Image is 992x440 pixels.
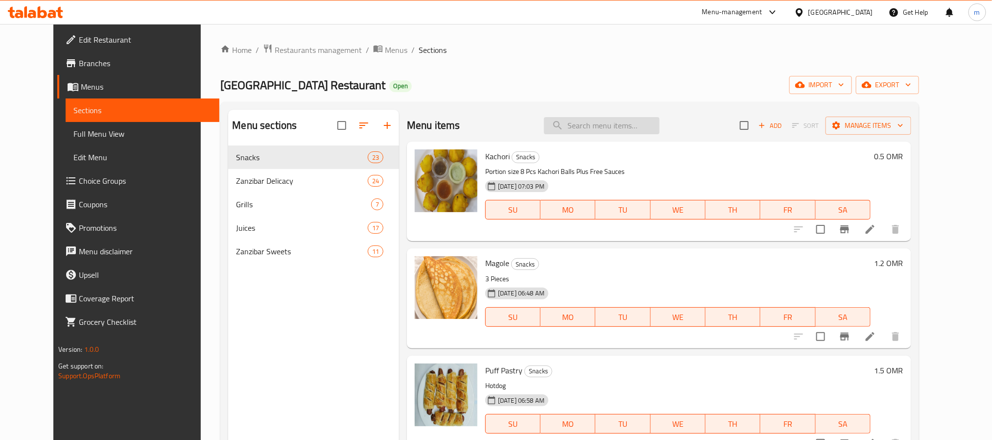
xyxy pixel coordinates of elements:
[485,200,541,220] button: SU
[228,216,399,240] div: Juices17
[407,118,460,133] h2: Menu items
[511,258,539,270] div: Snacks
[57,193,219,216] a: Coupons
[820,310,867,324] span: SA
[884,218,907,241] button: delete
[651,307,706,327] button: WE
[73,151,211,163] span: Edit Menu
[512,259,539,270] span: Snacks
[709,417,756,431] span: TH
[368,222,383,234] div: items
[494,182,548,191] span: [DATE] 07:03 PM
[655,203,702,217] span: WE
[974,7,980,18] span: m
[764,310,811,324] span: FR
[236,245,367,257] span: Zanzibar Sweets
[57,51,219,75] a: Branches
[368,151,383,163] div: items
[373,44,407,56] a: Menus
[595,414,650,434] button: TU
[789,76,852,94] button: import
[797,79,844,91] span: import
[236,198,371,210] span: Grills
[833,120,903,132] span: Manage items
[415,149,477,212] img: Kachori
[79,175,211,187] span: Choice Groups
[84,343,99,356] span: 1.0.0
[371,198,383,210] div: items
[79,34,211,46] span: Edit Restaurant
[79,222,211,234] span: Promotions
[57,240,219,263] a: Menu disclaimer
[79,316,211,328] span: Grocery Checklist
[57,310,219,334] a: Grocery Checklist
[58,343,82,356] span: Version:
[884,325,907,348] button: delete
[368,223,383,233] span: 17
[820,417,867,431] span: SA
[352,114,376,137] span: Sort sections
[485,414,541,434] button: SU
[368,153,383,162] span: 23
[73,104,211,116] span: Sections
[385,44,407,56] span: Menus
[864,223,876,235] a: Edit menu item
[512,151,539,163] span: Snacks
[494,289,548,298] span: [DATE] 06:48 AM
[755,118,786,133] button: Add
[415,256,477,319] img: Magole
[826,117,911,135] button: Manage items
[79,57,211,69] span: Branches
[702,6,762,18] div: Menu-management
[389,82,412,90] span: Open
[236,222,367,234] div: Juices
[525,366,552,377] span: Snacks
[864,79,911,91] span: export
[655,310,702,324] span: WE
[368,176,383,186] span: 24
[79,269,211,281] span: Upsell
[236,175,367,187] div: Zanzibar Delicacy
[57,216,219,240] a: Promotions
[57,287,219,310] a: Coverage Report
[415,364,477,426] img: Puff Pastry
[256,44,259,56] li: /
[57,263,219,287] a: Upsell
[524,366,552,377] div: Snacks
[485,363,522,378] span: Puff Pastry
[220,44,252,56] a: Home
[485,307,541,327] button: SU
[220,44,919,56] nav: breadcrumb
[864,331,876,342] a: Edit menu item
[655,417,702,431] span: WE
[544,117,660,134] input: search
[228,193,399,216] div: Grills7
[706,307,760,327] button: TH
[228,240,399,263] div: Zanzibar Sweets11
[66,146,219,169] a: Edit Menu
[856,76,919,94] button: export
[79,245,211,257] span: Menu disclaimer
[368,175,383,187] div: items
[57,169,219,193] a: Choice Groups
[595,307,650,327] button: TU
[66,98,219,122] a: Sections
[709,310,756,324] span: TH
[816,414,871,434] button: SA
[541,414,595,434] button: MO
[485,380,871,392] p: Hotdog
[874,149,903,163] h6: 0.5 OMR
[366,44,369,56] li: /
[66,122,219,146] a: Full Menu View
[651,200,706,220] button: WE
[816,200,871,220] button: SA
[485,273,871,285] p: 3 Pieces
[485,166,871,178] p: Portion size 8 Pcs Kachori Balls Plus Free Sauces
[368,247,383,256] span: 11
[368,245,383,257] div: items
[755,118,786,133] span: Add item
[760,307,815,327] button: FR
[874,256,903,270] h6: 1.2 OMR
